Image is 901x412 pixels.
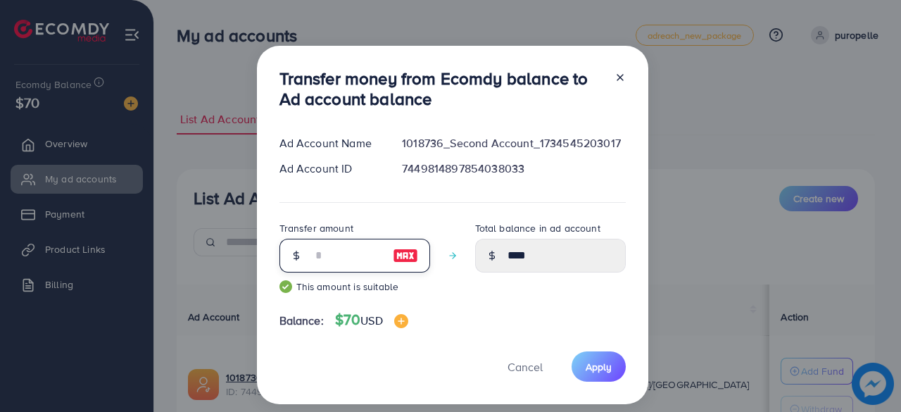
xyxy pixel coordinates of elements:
[268,135,391,151] div: Ad Account Name
[335,311,408,329] h4: $70
[508,359,543,375] span: Cancel
[360,313,382,328] span: USD
[490,351,560,382] button: Cancel
[475,221,600,235] label: Total balance in ad account
[393,247,418,264] img: image
[572,351,626,382] button: Apply
[279,280,292,293] img: guide
[279,68,603,109] h3: Transfer money from Ecomdy balance to Ad account balance
[279,221,353,235] label: Transfer amount
[391,161,636,177] div: 7449814897854038033
[391,135,636,151] div: 1018736_Second Account_1734545203017
[279,280,430,294] small: This amount is suitable
[268,161,391,177] div: Ad Account ID
[279,313,324,329] span: Balance:
[394,314,408,328] img: image
[586,360,612,374] span: Apply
